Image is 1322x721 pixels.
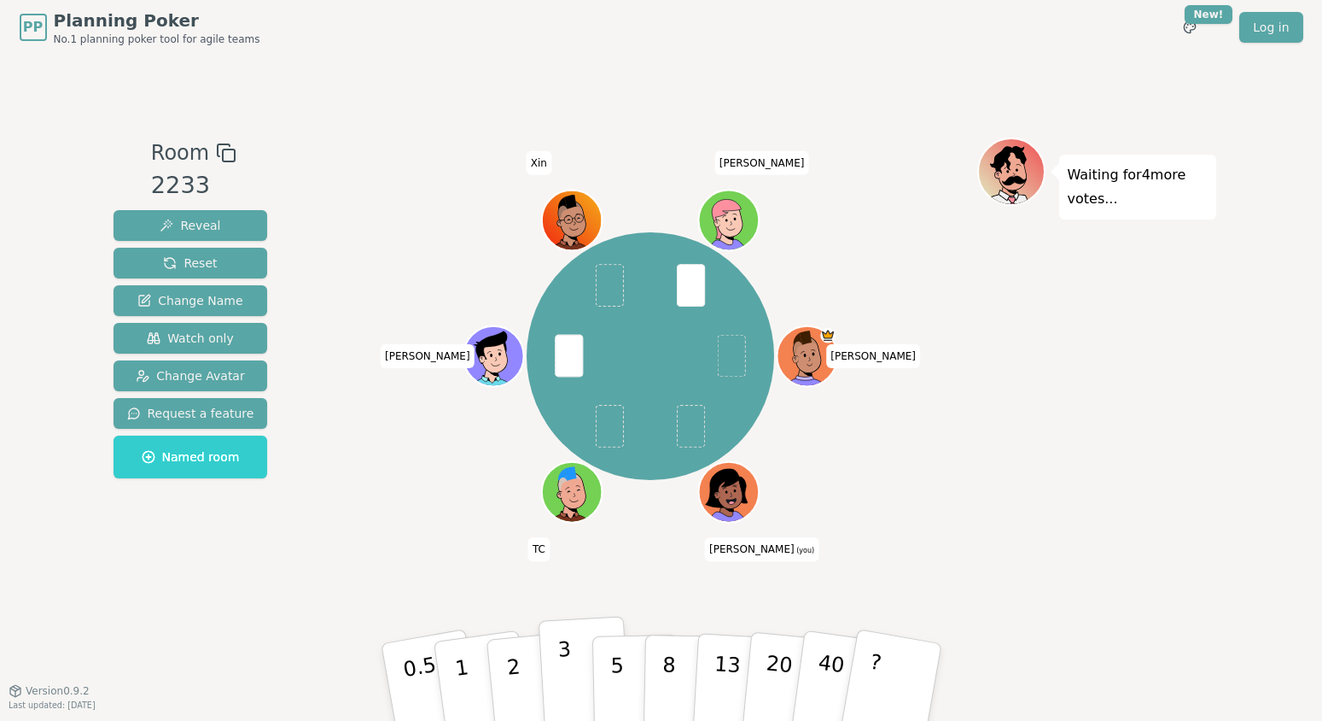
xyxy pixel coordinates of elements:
button: Click to change your avatar [701,464,757,520]
span: (you) [795,547,815,554]
a: PPPlanning PokerNo.1 planning poker tool for agile teams [20,9,260,46]
span: Click to change your name [705,537,818,561]
span: Room [151,138,209,168]
span: Click to change your name [715,151,809,175]
a: Log in [1239,12,1302,43]
span: Version 0.9.2 [26,684,90,698]
button: Change Avatar [114,360,268,391]
span: Click to change your name [527,151,551,175]
button: Watch only [114,323,268,354]
div: New! [1185,5,1233,24]
button: Request a feature [114,398,268,429]
button: Named room [114,436,268,478]
span: Reset [163,255,217,272]
span: Click to change your name [826,344,920,368]
span: Change Avatar [136,367,245,384]
button: Change Name [114,285,268,316]
button: New! [1174,12,1205,43]
span: Watch only [147,330,234,347]
span: Change Name [137,292,242,309]
span: Named room [142,448,240,466]
button: Reset [114,248,268,278]
span: Click to change your name [528,537,550,561]
span: Evan is the host [820,328,836,343]
span: PP [23,17,43,38]
span: Reveal [160,217,220,234]
button: Version0.9.2 [9,684,90,698]
div: 2233 [151,168,236,203]
span: Click to change your name [381,344,475,368]
span: Planning Poker [54,9,260,32]
span: Last updated: [DATE] [9,700,96,710]
p: Waiting for 4 more votes... [1068,163,1208,211]
button: Reveal [114,210,268,241]
span: Request a feature [127,405,254,422]
span: No.1 planning poker tool for agile teams [54,32,260,46]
